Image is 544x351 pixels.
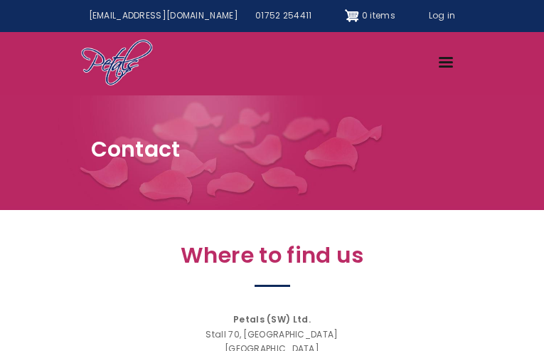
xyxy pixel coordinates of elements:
[345,4,359,27] img: Shopping cart
[420,4,464,28] a: Log in
[91,243,454,276] h2: Where to find us
[247,4,321,28] a: 01752 254411
[345,4,395,27] a: Shopping cart 0 items
[362,9,395,21] span: 0 items
[80,38,154,88] img: Home
[91,134,181,164] span: Contact
[233,313,311,325] strong: Petals (SW) Ltd.
[80,4,247,28] a: [EMAIL_ADDRESS][DOMAIN_NAME]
